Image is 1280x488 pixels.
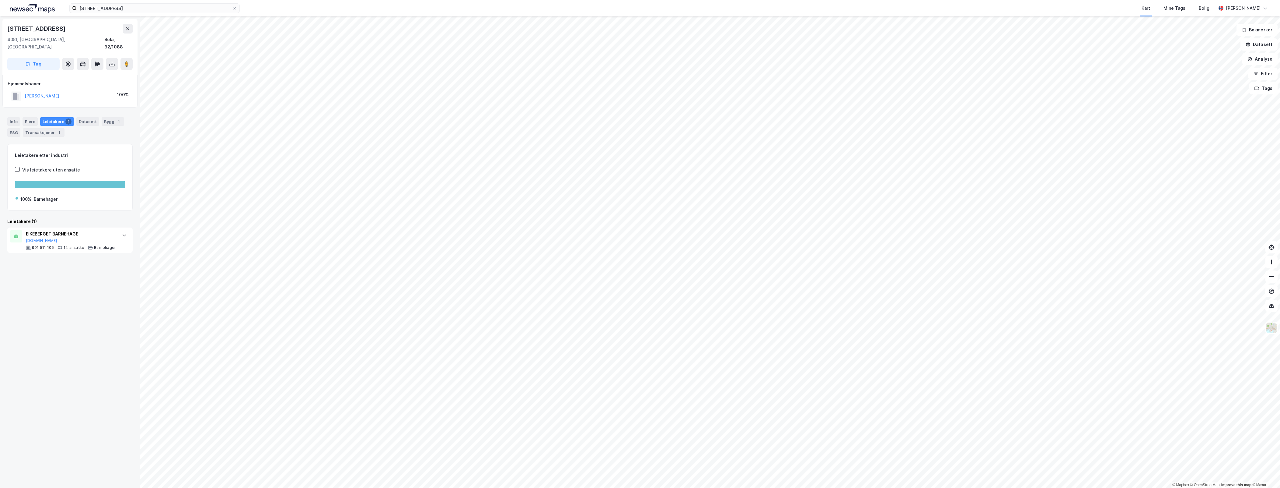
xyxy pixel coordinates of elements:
img: Z [1266,322,1277,334]
a: OpenStreetMap [1190,483,1220,487]
a: Improve this map [1221,483,1251,487]
div: Eiere [23,117,38,126]
div: Barnehager [34,196,58,203]
iframe: Chat Widget [1250,459,1280,488]
div: 4051, [GEOGRAPHIC_DATA], [GEOGRAPHIC_DATA] [7,36,104,51]
button: Datasett [1240,38,1278,51]
div: Kart [1142,5,1150,12]
div: 100% [117,91,129,98]
div: [PERSON_NAME] [1226,5,1261,12]
div: Leietakere [40,117,74,126]
div: Bolig [1199,5,1209,12]
div: Bygg [102,117,124,126]
div: ESG [7,128,20,137]
button: Tags [1249,82,1278,94]
div: Transaksjoner [23,128,65,137]
button: Tag [7,58,60,70]
div: Kontrollprogram for chat [1250,459,1280,488]
div: Info [7,117,20,126]
img: logo.a4113a55bc3d86da70a041830d287a7e.svg [10,4,55,13]
a: Mapbox [1172,483,1189,487]
div: [STREET_ADDRESS] [7,24,67,34]
div: 991 511 105 [32,245,54,250]
div: Barnehager [94,245,116,250]
button: [DOMAIN_NAME] [26,238,57,243]
div: Datasett [76,117,99,126]
div: Leietakere etter industri [15,152,125,159]
div: 1 [116,118,122,125]
div: Mine Tags [1163,5,1185,12]
div: Leietakere (1) [7,218,133,225]
div: Sola, 32/1088 [104,36,133,51]
button: Analyse [1242,53,1278,65]
div: Vis leietakere uten ansatte [22,166,80,174]
input: Søk på adresse, matrikkel, gårdeiere, leietakere eller personer [77,4,232,13]
button: Bokmerker [1236,24,1278,36]
div: 1 [65,118,71,125]
div: 1 [56,129,62,136]
div: 14 ansatte [64,245,84,250]
button: Filter [1248,68,1278,80]
div: Hjemmelshaver [8,80,132,87]
div: 100% [20,196,31,203]
div: EIKEBERGET BARNEHAGE [26,230,116,238]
